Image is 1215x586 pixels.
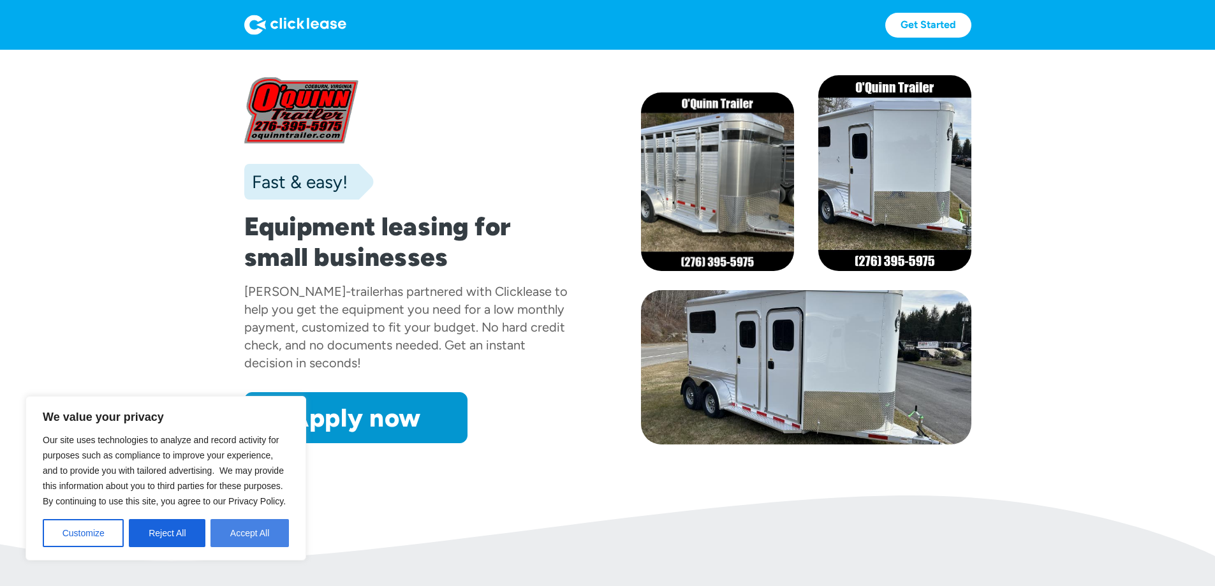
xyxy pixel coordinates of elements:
div: Fast & easy! [244,169,348,194]
h1: Equipment leasing for small businesses [244,211,575,272]
p: We value your privacy [43,409,289,425]
div: has partnered with Clicklease to help you get the equipment you need for a low monthly payment, c... [244,284,568,370]
button: Customize [43,519,124,547]
a: Get Started [885,13,971,38]
div: We value your privacy [26,396,306,560]
img: Logo [244,15,346,35]
div: [PERSON_NAME]-trailer [244,284,384,299]
a: Apply now [244,392,468,443]
span: Our site uses technologies to analyze and record activity for purposes such as compliance to impr... [43,435,286,506]
button: Accept All [210,519,289,547]
button: Reject All [129,519,205,547]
